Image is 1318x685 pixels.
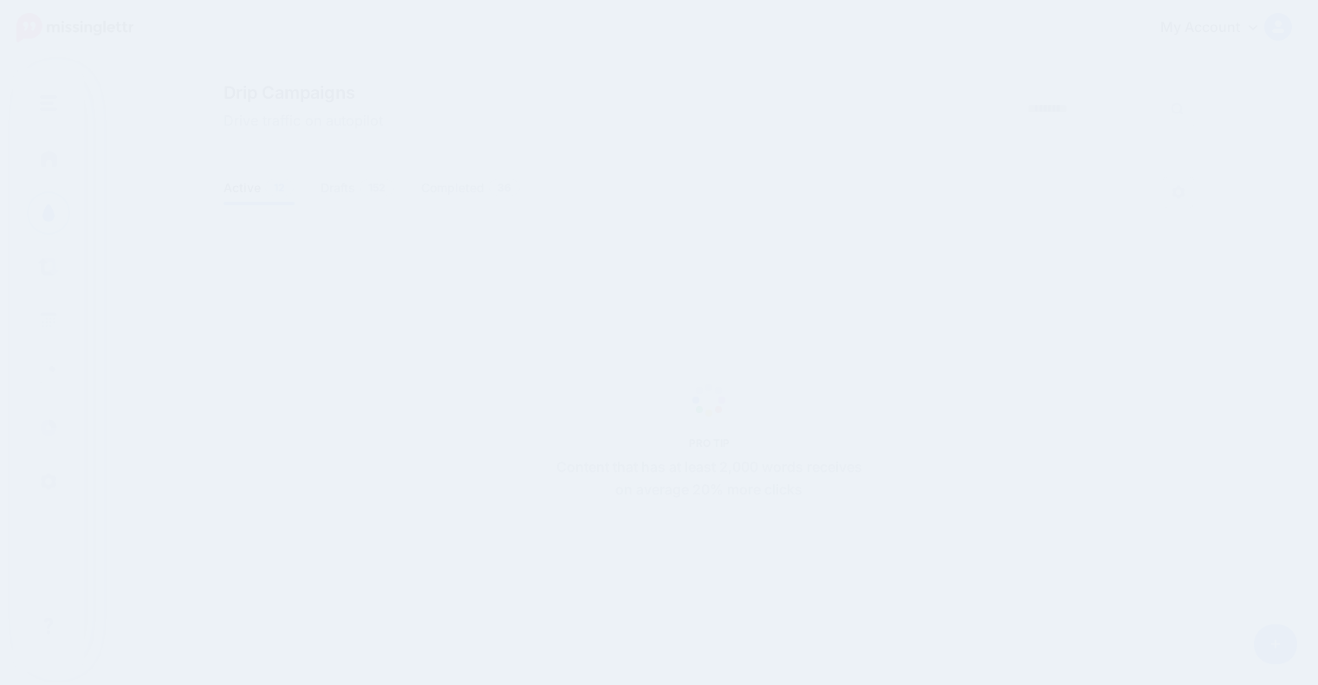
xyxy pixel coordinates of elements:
a: Drafts152 [321,178,395,198]
span: Drive traffic on autopilot [224,110,383,132]
a: My Account [1143,7,1292,49]
span: Drip Campaigns [224,84,383,101]
a: Active12 [224,178,295,198]
span: 152 [360,179,394,196]
img: search-grey-6.png [1171,102,1184,115]
img: menu.png [40,95,57,111]
p: Content that has at least 2,000 words receives on average 20% more clicks [547,456,872,501]
a: Completed36 [421,178,521,198]
span: 12 [265,179,294,196]
img: settings-grey.png [1172,185,1185,199]
span: 36 [489,179,520,196]
img: Missinglettr [16,13,133,42]
h5: PRO TIP [547,436,872,449]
